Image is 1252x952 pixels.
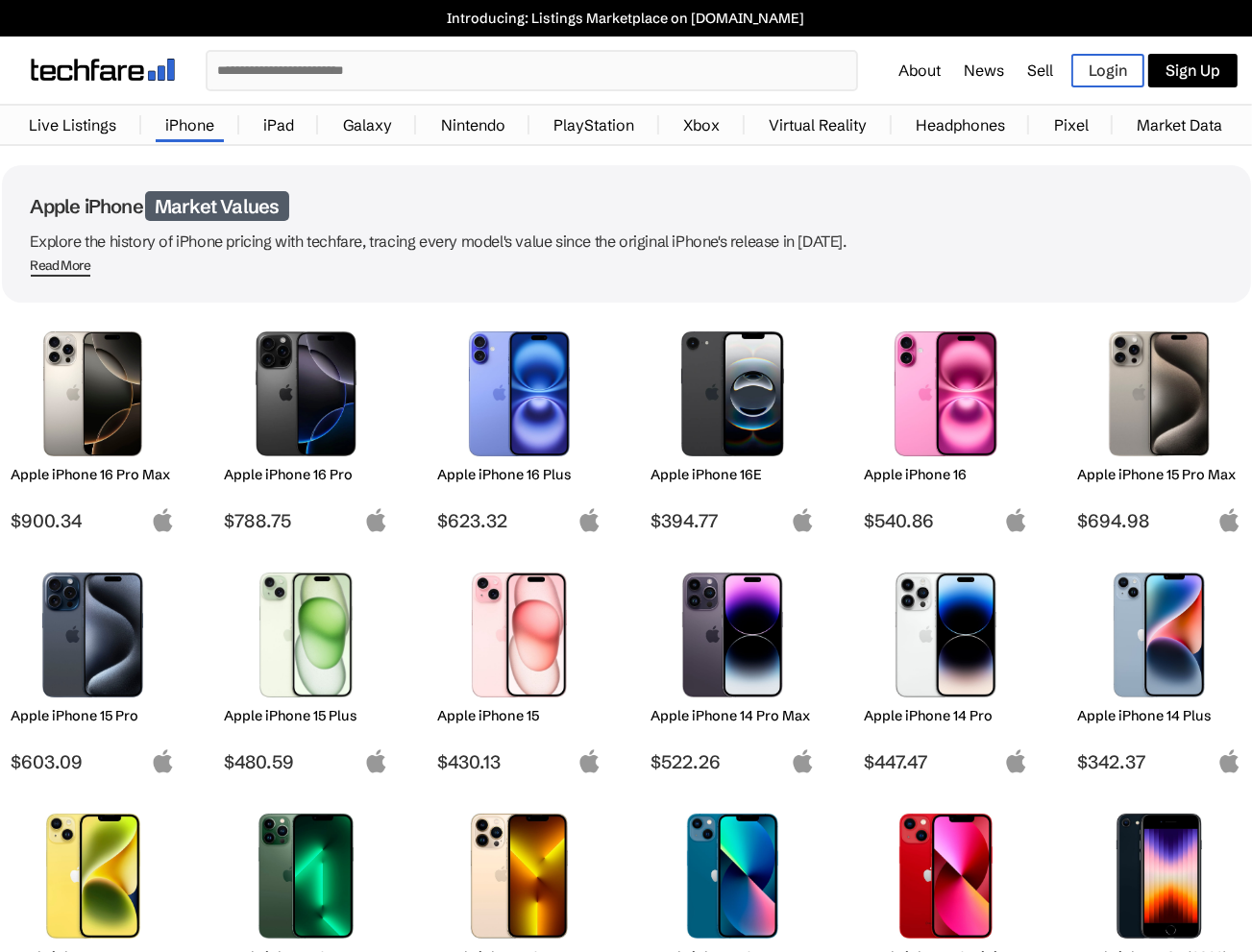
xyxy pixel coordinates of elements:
[31,194,1222,218] h1: Apple iPhone
[224,707,388,724] h2: Apple iPhone 15 Plus
[651,466,815,483] h2: Apple iPhone 16E
[544,106,644,144] a: PlayStation
[1004,749,1028,773] img: apple-logo
[224,466,388,483] h2: Apple iPhone 16 Pro
[855,563,1038,773] a: iPhone 14 Pro Apple iPhone 14 Pro $447.47 apple-logo
[364,508,388,532] img: apple-logo
[665,814,800,939] img: iPhone 13
[642,563,824,773] a: iPhone 14 Pro Max Apple iPhone 14 Pro Max $522.26 apple-logo
[855,322,1038,532] a: iPhone 16 Apple iPhone 16 $540.86 apple-logo
[964,61,1004,80] a: News
[651,750,815,773] span: $522.26
[1068,322,1251,532] a: iPhone 15 Pro Max Apple iPhone 15 Pro Max $694.98 apple-logo
[431,106,515,144] a: Nintendo
[25,573,160,697] img: iPhone 15 Pro
[25,814,160,939] img: iPhone 14
[1092,814,1227,939] img: iPhone SE 3rd Gen
[791,749,815,773] img: apple-logo
[1068,563,1251,773] a: iPhone 14 Plus Apple iPhone 14 Plus $342.37 apple-logo
[452,814,587,939] img: iPhone 13 Pro
[651,509,815,532] span: $394.77
[759,106,876,144] a: Virtual Reality
[1077,466,1241,483] h2: Apple iPhone 15 Pro Max
[674,106,729,144] a: Xbox
[11,707,175,724] h2: Apple iPhone 15 Pro
[156,106,224,144] a: iPhone
[437,750,601,773] span: $430.13
[791,508,815,532] img: apple-logo
[437,707,601,724] h2: Apple iPhone 15
[11,466,175,483] h2: Apple iPhone 16 Pro Max
[864,750,1028,773] span: $447.47
[224,509,388,532] span: $788.75
[1077,509,1241,532] span: $694.98
[1077,707,1241,724] h2: Apple iPhone 14 Plus
[1092,573,1227,697] img: iPhone 14 Plus
[577,749,601,773] img: apple-logo
[665,331,800,456] img: iPhone 16E
[878,814,1014,939] img: iPhone 13 mini
[864,509,1028,532] span: $540.86
[11,750,175,773] span: $603.09
[642,322,824,532] a: iPhone 16E Apple iPhone 16E $394.77 apple-logo
[429,563,611,773] a: iPhone 15 Apple iPhone 15 $430.13 apple-logo
[429,322,611,532] a: iPhone 16 Plus Apple iPhone 16 Plus $623.32 apple-logo
[238,331,374,456] img: iPhone 16 Pro
[11,509,175,532] span: $900.34
[238,814,374,939] img: iPhone 13 Pro Max
[238,573,374,697] img: iPhone 15 Plus
[452,331,587,456] img: iPhone 16 Plus
[145,191,289,221] span: Market Values
[1027,61,1053,80] a: Sell
[898,61,941,80] a: About
[651,707,815,724] h2: Apple iPhone 14 Pro Max
[864,466,1028,483] h2: Apple iPhone 16
[665,573,800,697] img: iPhone 14 Pro Max
[1071,54,1144,87] a: Login
[215,322,398,532] a: iPhone 16 Pro Apple iPhone 16 Pro $788.75 apple-logo
[437,466,601,483] h2: Apple iPhone 16 Plus
[25,331,160,456] img: iPhone 16 Pro Max
[1092,331,1227,456] img: iPhone 15 Pro Max
[10,10,1242,27] a: Introducing: Listings Marketplace on [DOMAIN_NAME]
[333,106,402,144] a: Galaxy
[1148,54,1238,87] a: Sign Up
[1217,508,1241,532] img: apple-logo
[151,508,175,532] img: apple-logo
[2,563,184,773] a: iPhone 15 Pro Apple iPhone 15 Pro $603.09 apple-logo
[19,106,126,144] a: Live Listings
[577,508,601,532] img: apple-logo
[437,509,601,532] span: $623.32
[151,749,175,773] img: apple-logo
[254,106,304,144] a: iPad
[1077,750,1241,773] span: $342.37
[31,59,175,81] img: techfare logo
[215,563,398,773] a: iPhone 15 Plus Apple iPhone 15 Plus $480.59 apple-logo
[878,573,1014,697] img: iPhone 14 Pro
[31,257,91,274] div: Read More
[1004,508,1028,532] img: apple-logo
[1128,106,1233,144] a: Market Data
[1044,106,1098,144] a: Pixel
[864,707,1028,724] h2: Apple iPhone 14 Pro
[452,573,587,697] img: iPhone 15
[31,257,91,277] span: Read More
[31,228,1222,255] p: Explore the history of iPhone pricing with techfare, tracing every model's value since the origin...
[878,331,1014,456] img: iPhone 16
[364,749,388,773] img: apple-logo
[1217,749,1241,773] img: apple-logo
[224,750,388,773] span: $480.59
[906,106,1015,144] a: Headphones
[2,322,184,532] a: iPhone 16 Pro Max Apple iPhone 16 Pro Max $900.34 apple-logo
